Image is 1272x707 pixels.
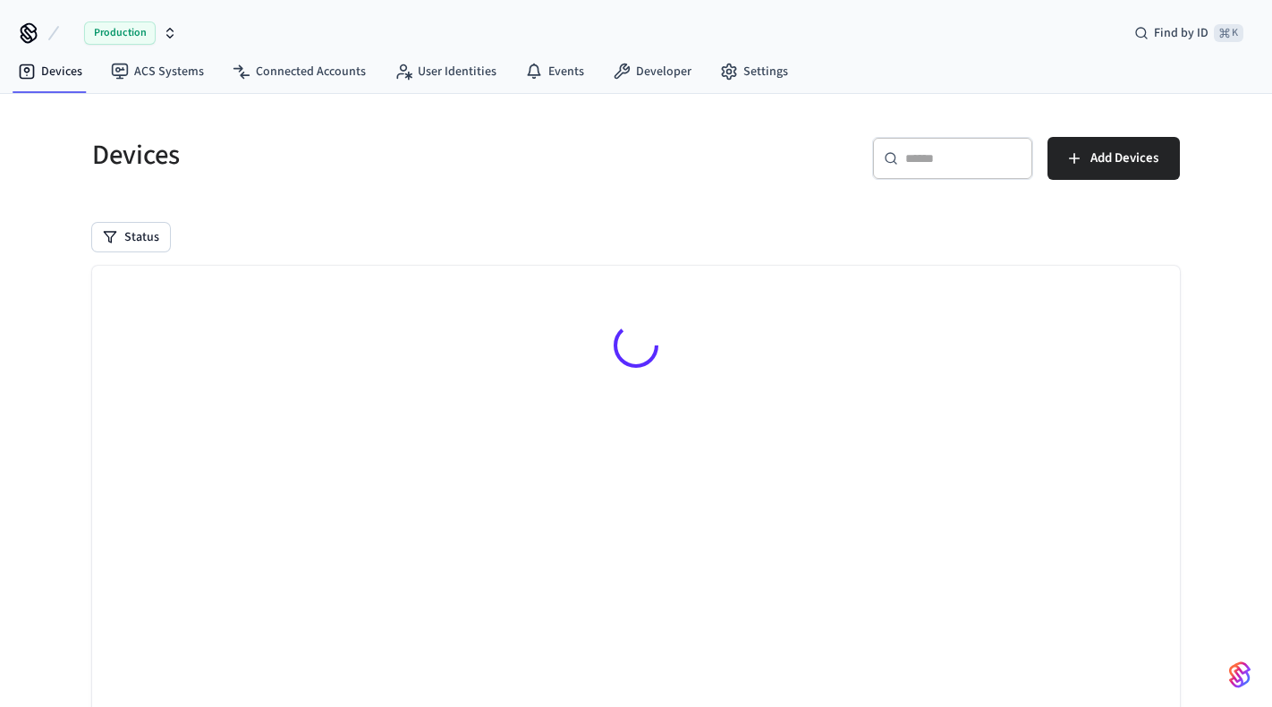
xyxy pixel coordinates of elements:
[4,55,97,88] a: Devices
[84,21,156,45] span: Production
[97,55,218,88] a: ACS Systems
[1229,660,1251,689] img: SeamLogoGradient.69752ec5.svg
[598,55,706,88] a: Developer
[1090,147,1158,170] span: Add Devices
[218,55,380,88] a: Connected Accounts
[1214,24,1243,42] span: ⌘ K
[511,55,598,88] a: Events
[706,55,802,88] a: Settings
[380,55,511,88] a: User Identities
[1154,24,1208,42] span: Find by ID
[92,223,170,251] button: Status
[92,137,625,174] h5: Devices
[1047,137,1180,180] button: Add Devices
[1120,17,1258,49] div: Find by ID⌘ K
